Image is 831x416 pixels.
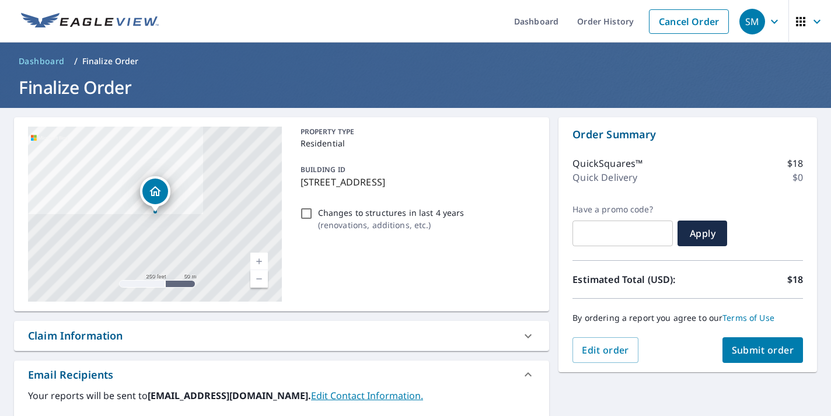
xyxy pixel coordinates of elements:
p: Changes to structures in last 4 years [318,207,465,219]
a: EditContactInfo [311,389,423,402]
label: Have a promo code? [572,204,673,215]
p: Estimated Total (USD): [572,272,687,286]
span: Apply [687,227,718,240]
p: [STREET_ADDRESS] [301,175,531,189]
button: Apply [678,221,727,246]
div: Claim Information [14,321,549,351]
a: Current Level 17, Zoom Out [250,270,268,288]
span: Submit order [732,344,794,356]
p: ( renovations, additions, etc. ) [318,219,465,231]
button: Edit order [572,337,638,363]
p: QuickSquares™ [572,156,643,170]
span: Dashboard [19,55,65,67]
p: PROPERTY TYPE [301,127,531,137]
div: Email Recipients [28,367,113,383]
div: Claim Information [28,328,123,344]
a: Cancel Order [649,9,729,34]
div: Email Recipients [14,361,549,389]
nav: breadcrumb [14,52,817,71]
h1: Finalize Order [14,75,817,99]
p: BUILDING ID [301,165,345,174]
p: By ordering a report you agree to our [572,313,803,323]
a: Dashboard [14,52,69,71]
div: SM [739,9,765,34]
button: Submit order [722,337,804,363]
p: Finalize Order [82,55,139,67]
span: Edit order [582,344,629,356]
a: Current Level 17, Zoom In [250,253,268,270]
p: Order Summary [572,127,803,142]
img: EV Logo [21,13,159,30]
p: $18 [787,156,803,170]
label: Your reports will be sent to [28,389,535,403]
p: $18 [787,272,803,286]
p: Quick Delivery [572,170,637,184]
a: Terms of Use [722,312,774,323]
p: Residential [301,137,531,149]
div: Dropped pin, building 1, Residential property, 11 Holiday Cir Columbia, SC 29206 [140,176,170,212]
p: $0 [792,170,803,184]
li: / [74,54,78,68]
b: [EMAIL_ADDRESS][DOMAIN_NAME]. [148,389,311,402]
